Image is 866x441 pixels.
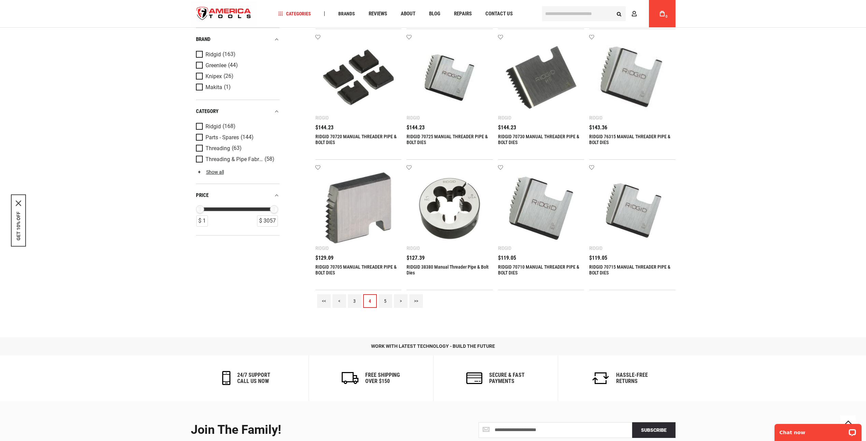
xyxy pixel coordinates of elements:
div: Product Filters [196,27,280,235]
a: Contact Us [482,9,516,18]
span: Categories [278,11,311,16]
img: RIDGID 70720 MANUAL THREADER PIPE & BOLT DIES [322,41,395,114]
a: Show all [196,169,224,174]
div: Ridgid [315,115,329,120]
div: Ridgid [407,245,420,251]
a: RIDGID 70720 MANUAL THREADER PIPE & BOLT DIES [315,134,397,145]
span: $119.05 [589,255,607,261]
svg: close icon [16,201,21,206]
span: $143.36 [589,125,607,130]
a: 4 [363,294,377,308]
div: price [196,190,280,200]
span: (26) [224,73,233,79]
div: Join the Family! [191,423,428,437]
span: (144) [241,134,254,140]
div: Ridgid [315,245,329,251]
img: RIDGID 38380 Manual Threader Pipe & Bolt Dies [413,172,486,244]
span: Ridgid [205,51,221,57]
img: RIDGID 70715 MANUAL THREADER PIPE & BOLT DIES [596,172,669,244]
a: RIDGID 70710 MANUAL THREADER PIPE & BOLT DIES [498,264,579,275]
h6: 24/7 support call us now [237,372,270,384]
div: Brand [196,34,280,44]
a: Repairs [451,9,475,18]
h6: secure & fast payments [489,372,525,384]
span: Reviews [369,11,387,16]
span: (58) [265,156,274,162]
a: Knipex (26) [196,72,278,80]
img: RIDGID 76315 MANUAL THREADER PIPE & BOLT DIES [596,41,669,114]
a: RIDGID 70730 MANUAL THREADER PIPE & BOLT DIES [498,134,579,145]
button: GET 10% OFF [16,212,21,241]
a: 5 [379,294,392,308]
span: Blog [429,11,440,16]
span: Brands [338,11,355,16]
span: $144.23 [407,125,425,130]
div: Ridgid [498,115,511,120]
span: Subscribe [641,427,667,433]
img: RIDGID 70705 MANUAL THREADER PIPE & BOLT DIES [322,172,395,244]
a: RIDGID 38380 Manual Threader Pipe & Bolt Dies [407,264,488,275]
span: (1) [224,84,231,90]
span: Knipex [205,73,222,79]
img: RIDGID 70730 MANUAL THREADER PIPE & BOLT DIES [505,41,578,114]
a: store logo [191,1,257,27]
span: Threading [205,145,230,151]
span: (63) [232,145,242,151]
button: Search [613,7,626,20]
a: Brands [335,9,358,18]
span: Parts - Spares [205,134,239,140]
div: Ridgid [589,115,602,120]
span: 0 [666,15,668,18]
a: Threading (63) [196,144,278,152]
iframe: LiveChat chat widget [770,419,866,441]
a: >> [409,294,423,308]
span: About [401,11,415,16]
span: $129.09 [315,255,333,261]
span: (168) [223,124,236,129]
a: Ridgid (168) [196,123,278,130]
a: RIDGID 76315 MANUAL THREADER PIPE & BOLT DIES [589,134,670,145]
button: Subscribe [632,422,676,438]
h6: Free Shipping Over $150 [365,372,400,384]
img: America Tools [191,1,257,27]
img: RIDGID 70725 MANUAL THREADER PIPE & BOLT DIES [413,41,486,114]
span: Contact Us [485,11,513,16]
div: Ridgid [589,245,602,251]
button: Close [16,201,21,206]
a: Makita (1) [196,83,278,91]
span: (163) [223,52,236,57]
span: $119.05 [498,255,516,261]
span: Repairs [454,11,472,16]
div: Ridgid [407,115,420,120]
div: Ridgid [498,245,511,251]
a: Reviews [366,9,390,18]
a: Categories [275,9,314,18]
div: $ 1 [196,215,208,226]
a: Greenlee (44) [196,61,278,69]
a: > [394,294,408,308]
span: Greenlee [205,62,226,68]
span: Ridgid [205,123,221,129]
span: $127.39 [407,255,425,261]
img: RIDGID 70710 MANUAL THREADER PIPE & BOLT DIES [505,172,578,244]
a: Parts - Spares (144) [196,133,278,141]
a: 3 [348,294,361,308]
span: Makita [205,84,222,90]
a: Ridgid (163) [196,51,278,58]
span: (44) [228,62,238,68]
a: RIDGID 70715 MANUAL THREADER PIPE & BOLT DIES [589,264,670,275]
a: About [398,9,418,18]
a: Blog [426,9,443,18]
a: < [332,294,346,308]
span: $144.23 [315,125,333,130]
a: RIDGID 70725 MANUAL THREADER PIPE & BOLT DIES [407,134,488,145]
a: Threading & Pipe Fabrication (58) [196,155,278,163]
a: << [317,294,331,308]
div: category [196,106,280,116]
a: RIDGID 70705 MANUAL THREADER PIPE & BOLT DIES [315,264,397,275]
span: Threading & Pipe Fabrication [205,156,263,162]
span: $144.23 [498,125,516,130]
h6: Hassle-Free Returns [616,372,648,384]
